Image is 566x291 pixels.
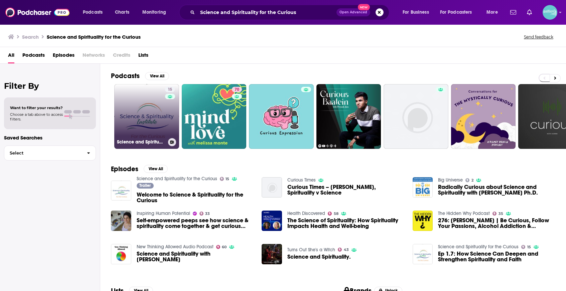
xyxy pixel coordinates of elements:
span: Networks [83,50,105,63]
a: 70 [232,87,242,92]
a: The Science of Spirituality: How Spirituality Impacts Health and Well-being [287,218,405,229]
button: Select [4,145,96,161]
a: Science and Spirituality for the Curious [438,244,519,250]
img: Curious Times – Dorothy Holder, Spirituality v Science [262,177,282,198]
h2: Filter By [4,81,96,91]
div: Search podcasts, credits, & more... [185,5,396,20]
span: For Podcasters [440,8,472,17]
a: Welcome to Science & Spirituality for the Curious [137,192,254,203]
a: Lists [138,50,148,63]
button: open menu [398,7,437,18]
span: 33 [205,212,210,215]
button: open menu [436,7,482,18]
a: 15 [165,87,175,92]
h3: Search [22,34,39,40]
span: Open Advanced [339,11,367,14]
p: Saved Searches [4,134,96,141]
a: Self-empowered peeps see how science & spirituality come together & get curious about 5D mystic life [137,218,254,229]
span: More [486,8,498,17]
button: View All [144,165,168,173]
a: Science and Spirituality with Mona Sobhani [137,251,254,262]
span: New [358,4,370,10]
span: Credits [113,50,130,63]
button: open menu [138,7,175,18]
a: Podcasts [22,50,45,63]
img: Welcome to Science & Spirituality for the Curious [111,181,131,201]
a: Curious Times – Dorothy Holder, Spirituality v Science [287,184,405,196]
button: View All [145,72,169,80]
a: Show notifications dropdown [524,7,535,18]
img: Self-empowered peeps see how science & spirituality come together & get curious about 5D mystic life [111,211,131,231]
span: Charts [115,8,129,17]
h3: Science and Spirituality for the Curious [117,139,165,145]
span: Science and Spirituality with [PERSON_NAME] [137,251,254,262]
a: Science and Spirituality. [287,254,351,260]
a: All [8,50,14,63]
img: Ep 1.7: How Science Can Deepen and Strengthen Spirituality and Faith [413,244,433,264]
span: Monitoring [142,8,166,17]
button: Show profile menu [543,5,557,20]
a: 35 [492,212,503,216]
a: Episodes [53,50,75,63]
img: Podchaser - Follow, Share and Rate Podcasts [5,6,69,19]
a: Show notifications dropdown [508,7,519,18]
a: Inspiring Human Potential [137,211,190,216]
a: 58 [328,212,338,216]
span: Curious Times – [PERSON_NAME], Spirituality v Science [287,184,405,196]
span: Radically Curious about Science and Spirituality with [PERSON_NAME] Ph.D. [438,184,555,196]
h2: Podcasts [111,72,140,80]
img: The Science of Spirituality: How Spirituality Impacts Health and Well-being [262,211,282,231]
a: EpisodesView All [111,165,168,173]
span: 60 [222,246,227,249]
span: Logged in as JessicaPellien [543,5,557,20]
a: Big Universe [438,177,463,183]
button: Open AdvancedNew [336,8,370,16]
a: Turns Out She's a Witch [287,247,335,253]
span: Podcasts [83,8,103,17]
img: Radically Curious about Science and Spirituality with Mona Sobhani Ph.D. [413,177,433,198]
a: 2 [465,178,473,182]
span: 70 [235,86,239,93]
a: PodcastsView All [111,72,169,80]
button: open menu [78,7,111,18]
a: 15 [220,177,230,181]
a: 43 [338,248,349,252]
h2: Episodes [111,165,138,173]
input: Search podcasts, credits, & more... [197,7,336,18]
a: Health Discovered [287,211,325,216]
img: Science and Spirituality with Mona Sobhani [111,244,131,264]
span: Trailer [139,184,151,188]
span: 15 [168,86,172,93]
span: 15 [527,246,531,249]
span: 43 [344,248,349,251]
a: 15 [521,245,531,249]
a: 60 [216,245,227,249]
h3: Science and Spirituality for the Curious [47,34,141,40]
span: 2 [471,179,473,182]
a: New Thinking Allowed Audio Podcast [137,244,214,250]
span: Want to filter your results? [10,105,63,110]
a: 70 [182,84,247,149]
a: The Hidden Why Podcast [438,211,490,216]
a: 15Science and Spirituality for the Curious [114,84,179,149]
span: Select [4,151,82,155]
img: Science and Spirituality. [262,244,282,264]
button: Send feedback [522,34,555,40]
img: 276: Frank Gibson | Be Curious, Follow Your Passions, Alcohol Addiction & Spirituality [413,211,433,231]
